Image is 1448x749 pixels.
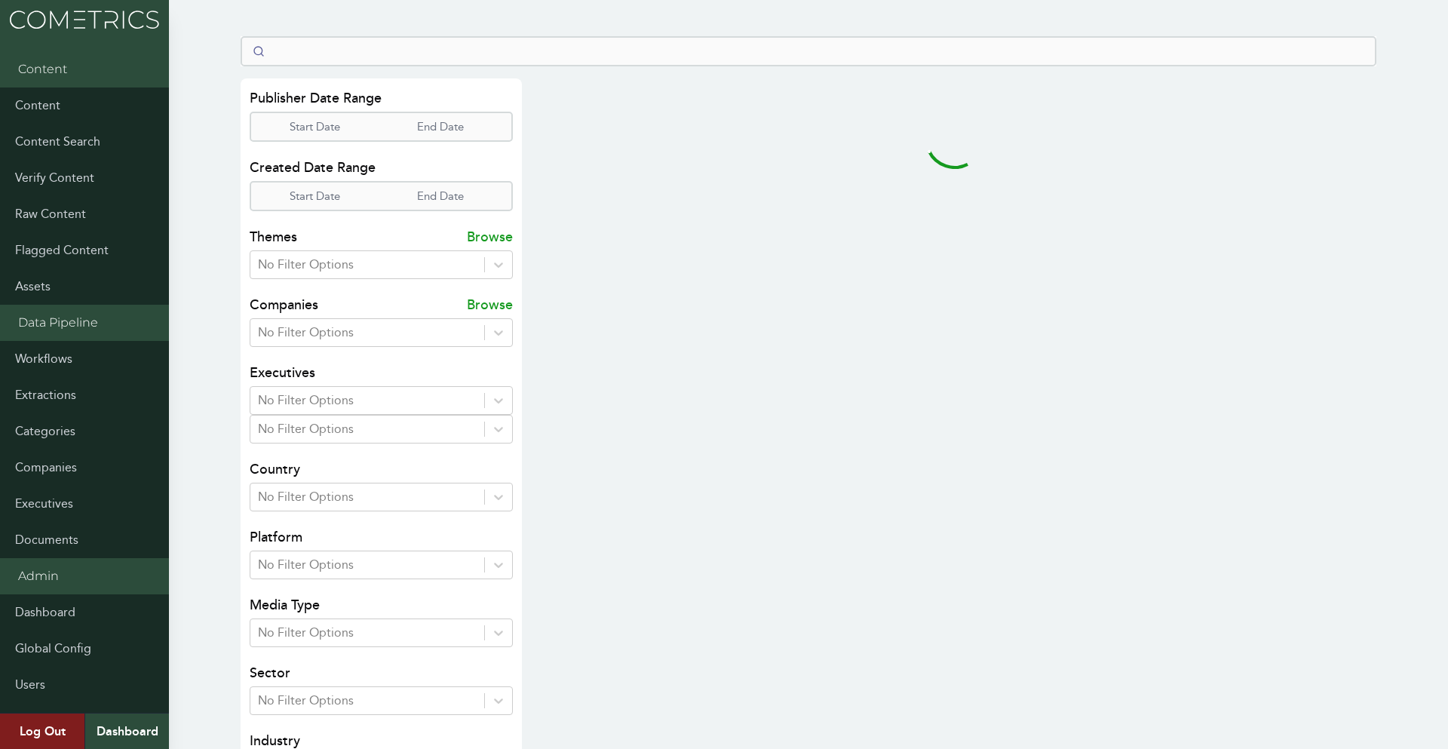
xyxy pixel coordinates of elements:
[12,567,59,585] div: Admin
[12,60,67,78] div: Content
[12,314,98,332] div: Data Pipeline
[250,226,297,250] h4: Themes
[925,109,985,169] svg: audio-loading
[241,36,1377,66] input: Search
[250,362,513,386] h4: Executives
[250,594,513,619] h4: Media Type
[379,118,502,136] p: End Date
[250,87,513,112] h4: Publisher Date Range
[251,187,379,205] p: Start Date
[467,294,513,318] p: Browse
[250,157,513,181] h4: Created Date Range
[251,118,379,136] p: Start Date
[467,226,513,250] p: Browse
[250,459,513,483] h4: Country
[379,187,502,205] p: End Date
[84,714,169,749] a: Dashboard
[250,294,318,318] h4: Companies
[250,526,513,551] h4: Platform
[250,662,513,686] h4: Sector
